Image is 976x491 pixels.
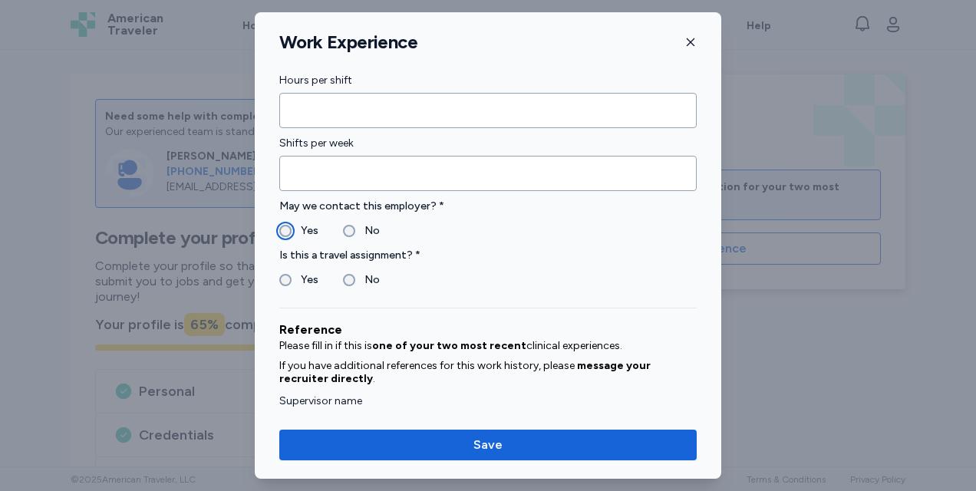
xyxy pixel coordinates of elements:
span: Save [473,436,503,454]
label: Supervisor name [279,392,697,410]
p: If you have additional references for this work history, please . [279,359,697,386]
label: Is this a travel assignment? * [279,246,697,265]
span: one of your two most recent [372,339,526,352]
label: No [355,271,380,289]
div: Reference [279,321,697,339]
h1: Work Experience [279,31,417,54]
label: Yes [292,222,318,240]
span: message your recruiter directly [279,359,651,386]
label: Yes [292,271,318,289]
input: Hours per shift [279,93,697,128]
input: Shifts per week [279,156,697,191]
label: Shifts per week [279,134,697,153]
label: May we contact this employer? * [279,197,697,216]
label: No [355,222,380,240]
label: Hours per shift [279,71,697,90]
button: Save [279,430,697,460]
p: Please fill in if this is clinical experiences. [279,339,697,353]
